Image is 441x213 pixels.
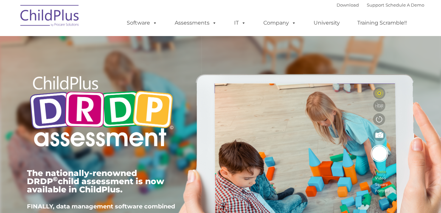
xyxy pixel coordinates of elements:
a: Software [120,16,164,29]
a: Support [367,2,384,8]
sup: © [53,175,58,183]
a: Company [257,16,303,29]
a: Download [337,2,359,8]
a: Training Scramble!! [351,16,413,29]
span: The nationally-renowned DRDP child assessment is now available in ChildPlus. [27,168,164,194]
a: Schedule A Demo [386,2,424,8]
img: ChildPlus by Procare Solutions [17,0,83,33]
img: Copyright - DRDP Logo Light [27,67,176,158]
a: Assessments [168,16,223,29]
a: IT [228,16,253,29]
font: | [337,2,424,8]
a: University [307,16,346,29]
